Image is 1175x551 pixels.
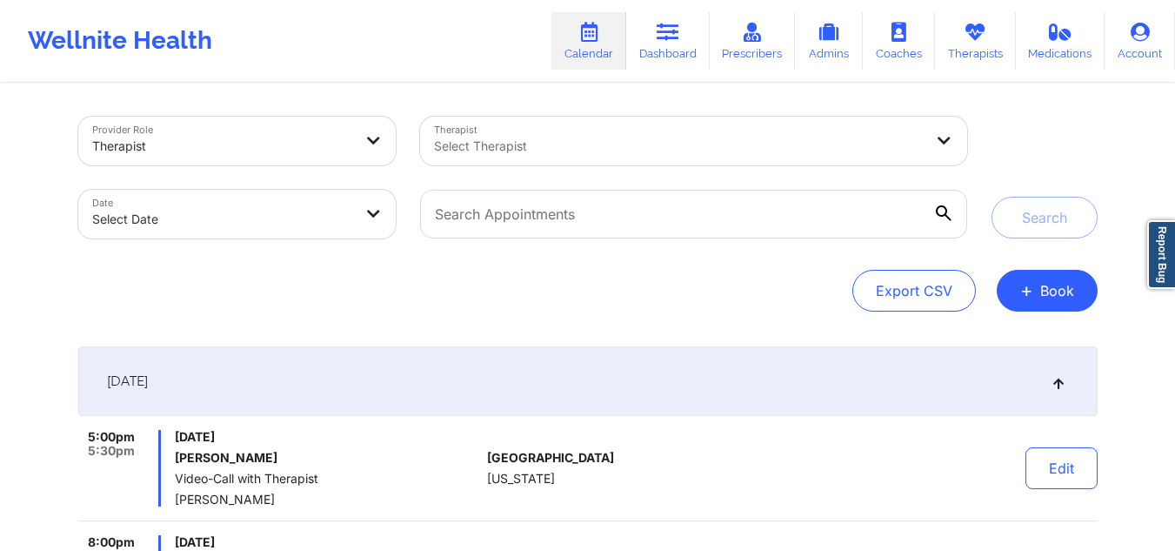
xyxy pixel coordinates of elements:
[88,444,135,458] span: 5:30pm
[1147,220,1175,289] a: Report Bug
[88,430,135,444] span: 5:00pm
[852,270,976,312] button: Export CSV
[795,12,863,70] a: Admins
[92,127,353,165] div: Therapist
[92,200,353,239] div: Select Date
[175,493,480,507] span: [PERSON_NAME]
[626,12,710,70] a: Dashboard
[175,472,480,486] span: Video-Call with Therapist
[551,12,626,70] a: Calendar
[935,12,1016,70] a: Therapists
[487,472,555,486] span: [US_STATE]
[991,197,1098,239] button: Search
[420,190,966,239] input: Search Appointments
[1025,447,1098,489] button: Edit
[1105,12,1175,70] a: Account
[487,451,614,465] span: [GEOGRAPHIC_DATA]
[175,535,480,549] span: [DATE]
[88,535,135,549] span: 8:00pm
[175,451,480,465] h6: [PERSON_NAME]
[1016,12,1105,70] a: Medications
[175,430,480,444] span: [DATE]
[863,12,935,70] a: Coaches
[710,12,796,70] a: Prescribers
[997,270,1098,312] button: +Book
[107,373,148,390] span: [DATE]
[1020,286,1033,295] span: +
